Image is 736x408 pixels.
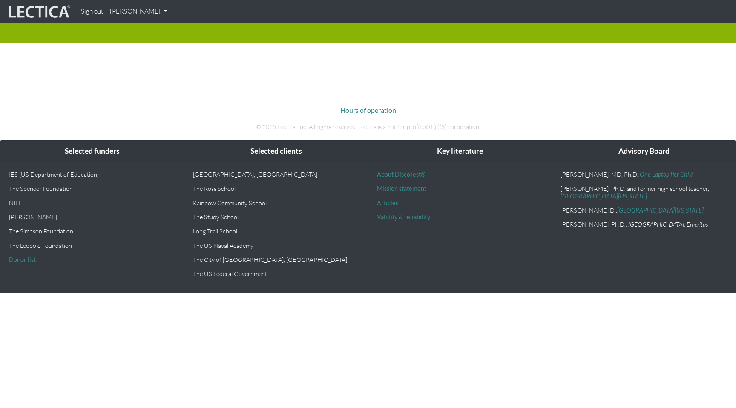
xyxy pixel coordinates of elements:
p: IES (US Department of Education) [9,171,175,178]
p: [PERSON_NAME], Ph.D. [561,221,727,228]
p: The US Federal Government [193,270,359,277]
p: The US Naval Academy [193,242,359,249]
a: Sign out [78,3,106,20]
p: [PERSON_NAME], MD, Ph.D., [561,171,727,178]
a: [GEOGRAPHIC_DATA][US_STATE] [561,193,647,200]
div: Advisory Board [552,141,736,162]
p: [PERSON_NAME].D., [561,207,727,214]
p: The Spencer Foundation [9,185,175,192]
p: [GEOGRAPHIC_DATA], [GEOGRAPHIC_DATA] [193,171,359,178]
a: Hours of operation [340,106,396,114]
p: The Study School [193,213,359,221]
p: The Ross School [193,185,359,192]
p: The City of [GEOGRAPHIC_DATA], [GEOGRAPHIC_DATA] [193,256,359,263]
p: [PERSON_NAME] [9,213,175,221]
div: Key literature [368,141,552,162]
div: Selected funders [0,141,184,162]
a: One Laptop Per Child [640,171,694,178]
p: [PERSON_NAME], Ph.D. and former high school teacher, [561,185,727,200]
a: [GEOGRAPHIC_DATA][US_STATE] [617,207,704,214]
img: lecticalive [7,4,71,20]
a: [PERSON_NAME] [106,3,170,20]
p: Rainbow Community School [193,199,359,207]
div: Selected clients [184,141,368,162]
a: Validity & reliability [377,213,430,221]
p: Long Trail School [193,227,359,235]
p: NIH [9,199,175,207]
a: About DiscoTest® [377,171,425,178]
a: Mission statement [377,185,426,192]
a: Articles [377,199,398,207]
p: The Leopold Foundation [9,242,175,249]
p: © 2025 Lectica, Inc. All rights reserved. Lectica is a not for profit 501(c)(3) corporation. [132,122,604,132]
p: The Simpson Foundation [9,227,175,235]
a: Donor list [9,256,36,263]
em: , [GEOGRAPHIC_DATA], Emeritus [626,221,708,228]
